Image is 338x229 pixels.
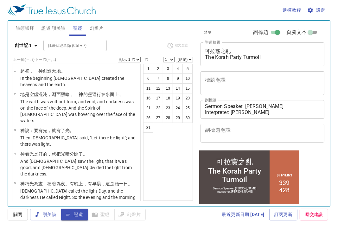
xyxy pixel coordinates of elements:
wh7121: 光 [29,181,133,186]
p: 起初 [20,68,138,74]
wh7220: 光 [29,151,88,156]
p: The earth was without form, and void; and darkness was on the face of the deep. And the Spirit of... [20,99,138,124]
button: 15 [182,83,193,93]
button: 29 [173,113,183,123]
img: True Jesus Church [8,4,96,16]
wh914: 。 [83,151,88,156]
button: 創世記 1 [12,40,42,51]
button: 12 [153,83,163,93]
b: 創世記 1 [15,41,32,49]
button: 19 [173,93,183,103]
button: 16 [143,93,153,103]
span: 3 [14,128,16,132]
wh1961: 光 [43,128,74,133]
wh4325: 面 [110,92,124,97]
wh430: 創造 [43,68,65,73]
wh259: 日 [124,181,132,186]
wh8414: 混沌 [38,92,124,97]
wh6153: ，有早晨 [83,181,133,186]
button: 7 [153,73,163,84]
textarea: 可拉黨之亂 The Korah Party Turmoil [205,48,320,60]
button: 讚美詩 [30,209,61,220]
span: 選擇教程 [283,6,301,14]
wh216: 為晝 [34,181,132,186]
span: 最近更新日期 [DATE] [222,211,265,219]
button: 11 [143,83,153,93]
span: 頁腳文本 [286,29,307,36]
wh5921: 。 [119,92,124,97]
button: 17 [153,93,163,103]
textarea: Sermon Speaker: [PERSON_NAME] Interpreter: [PERSON_NAME] [205,103,320,115]
wh8415: 面 [56,92,124,97]
label: 節 [143,58,148,61]
span: 副標題 [253,29,268,36]
span: 證道 [66,211,83,219]
wh3915: 。有晚上 [65,181,132,186]
wh776: 。 [61,68,65,73]
span: 關閉 [13,211,23,219]
wh2896: ，就把光 [47,151,87,156]
button: 選擇教程 [280,4,304,16]
button: 27 [153,113,163,123]
p: In the beginning [DEMOGRAPHIC_DATA] created the heavens and the earth. [20,75,138,88]
wh1242: ，這是頭一 [101,181,132,186]
span: 證道 讚美詩 [41,24,65,32]
button: 22 [153,103,163,113]
input: Type Bible Reference [45,42,94,49]
p: And [DEMOGRAPHIC_DATA] saw the light, that it was good; and [DEMOGRAPHIC_DATA] divided the light ... [20,158,138,177]
button: 30 [182,113,193,123]
wh3117: 。 [128,181,132,186]
wh3117: ，稱 [43,181,132,186]
p: 地 [20,91,138,98]
wh776: 是 [25,92,124,97]
span: 遞交建議 [305,211,323,219]
wh216: 暗 [65,151,88,156]
p: 神 [20,151,138,157]
span: 1 [14,69,16,72]
span: 2 [14,92,16,96]
button: 10 [182,73,193,84]
wh7307: 運行 [92,92,124,97]
wh8064: 地 [56,68,65,73]
wh2822: 為夜 [56,181,133,186]
button: 26 [143,113,153,123]
span: 訂閱更新 [274,211,293,219]
wh216: 。 [70,128,74,133]
wh216: 是好的 [34,151,88,156]
button: 設定 [306,4,328,16]
iframe: from-child [198,149,300,218]
a: 遞交建議 [300,209,328,220]
wh430: 的靈 [83,92,124,97]
wh1254: 天 [52,68,65,73]
button: 18 [163,93,173,103]
wh2822: 分開了 [70,151,88,156]
wh430: 稱 [25,181,133,186]
button: 28 [163,113,173,123]
button: 1 [143,64,153,74]
wh6440: 黑暗 [61,92,124,97]
button: 3 [163,64,173,74]
button: 2 [153,64,163,74]
button: 14 [173,83,183,93]
wh1961: 空虛 [29,92,124,97]
wh6440: 上 [115,92,124,97]
wh922: ，淵 [47,92,124,97]
button: 23 [163,103,173,113]
span: 詩頌崇拜 [16,24,34,32]
button: 清除 [201,29,215,36]
button: 9 [173,73,183,84]
p: 神 [20,127,138,134]
button: 25 [182,103,193,113]
button: 24 [173,103,183,113]
wh216: ，就有了光 [47,128,74,133]
p: 神 [20,181,138,187]
span: 聖經 [73,24,82,32]
wh7363: 在水 [101,92,124,97]
span: 設定 [309,6,325,14]
wh7225: ， 神 [29,68,65,73]
button: 5 [182,64,193,74]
